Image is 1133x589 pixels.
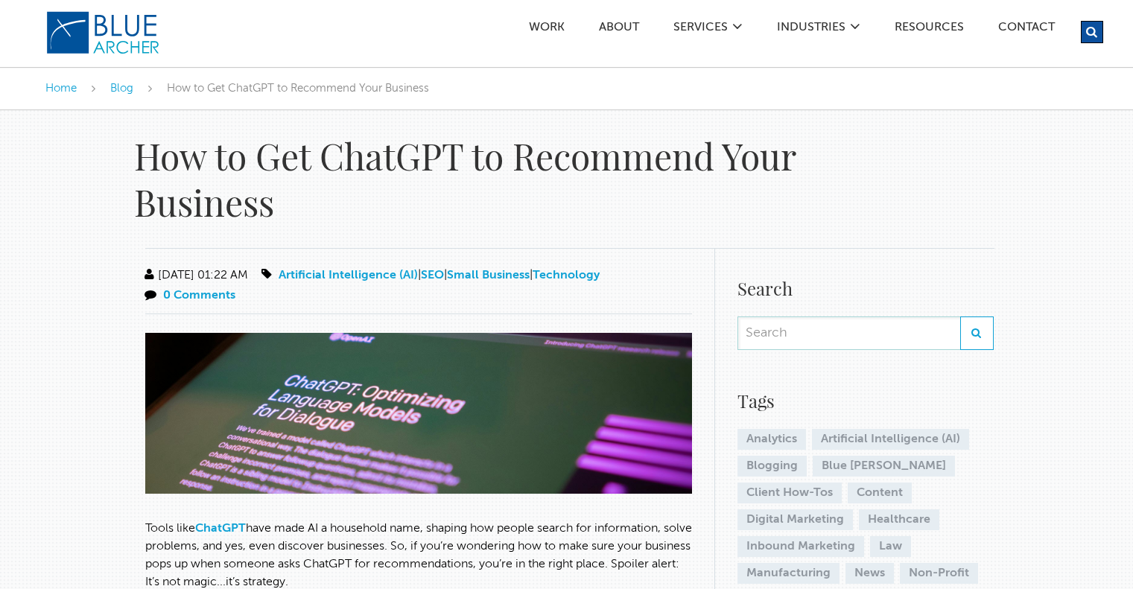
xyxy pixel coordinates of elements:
[900,563,978,584] a: Non-Profit
[737,316,960,350] input: Search
[776,22,846,37] a: Industries
[142,270,248,281] span: [DATE] 01:22 AM
[528,22,565,37] a: Work
[258,270,600,281] span: | | |
[45,83,77,94] a: Home
[421,270,444,281] a: SEO
[598,22,640,37] a: ABOUT
[870,536,911,557] a: Law
[737,509,853,530] a: Digital Marketing
[134,133,819,226] h1: How to Get ChatGPT to Recommend Your Business
[279,270,418,281] a: Artificial Intelligence (AI)
[737,483,842,503] a: Client How-Tos
[737,456,807,477] a: Blogging
[813,456,955,477] a: Blue [PERSON_NAME]
[533,270,600,281] a: Technology
[737,563,840,584] a: Manufacturing
[894,22,965,37] a: Resources
[737,536,864,557] a: Inbound Marketing
[737,387,994,414] h4: Tags
[812,429,969,450] a: Artificial Intelligence (AI)
[673,22,729,37] a: SERVICES
[859,509,939,530] a: Healthcare
[110,83,133,94] a: Blog
[737,429,806,450] a: Analytics
[45,10,161,55] img: Blue Archer Logo
[845,563,894,584] a: News
[195,523,246,535] a: ChatGPT
[997,22,1056,37] a: Contact
[848,483,912,503] a: Content
[167,83,429,94] span: How to Get ChatGPT to Recommend Your Business
[737,275,994,302] h4: Search
[163,290,235,302] a: 0 Comments
[447,270,530,281] a: Small Business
